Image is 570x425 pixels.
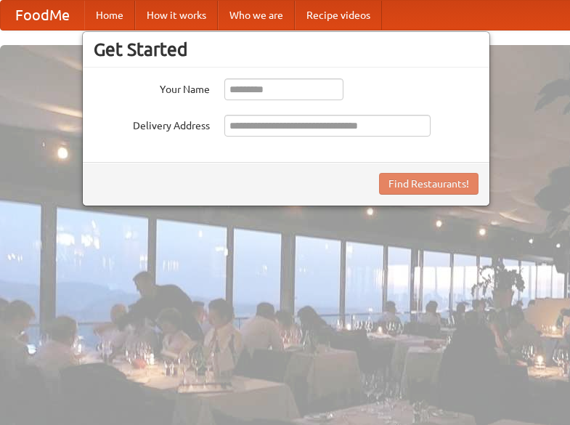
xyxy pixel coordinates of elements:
[135,1,218,30] a: How it works
[94,115,210,133] label: Delivery Address
[94,39,479,60] h3: Get Started
[84,1,135,30] a: Home
[218,1,295,30] a: Who we are
[1,1,84,30] a: FoodMe
[94,78,210,97] label: Your Name
[295,1,382,30] a: Recipe videos
[379,173,479,195] button: Find Restaurants!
